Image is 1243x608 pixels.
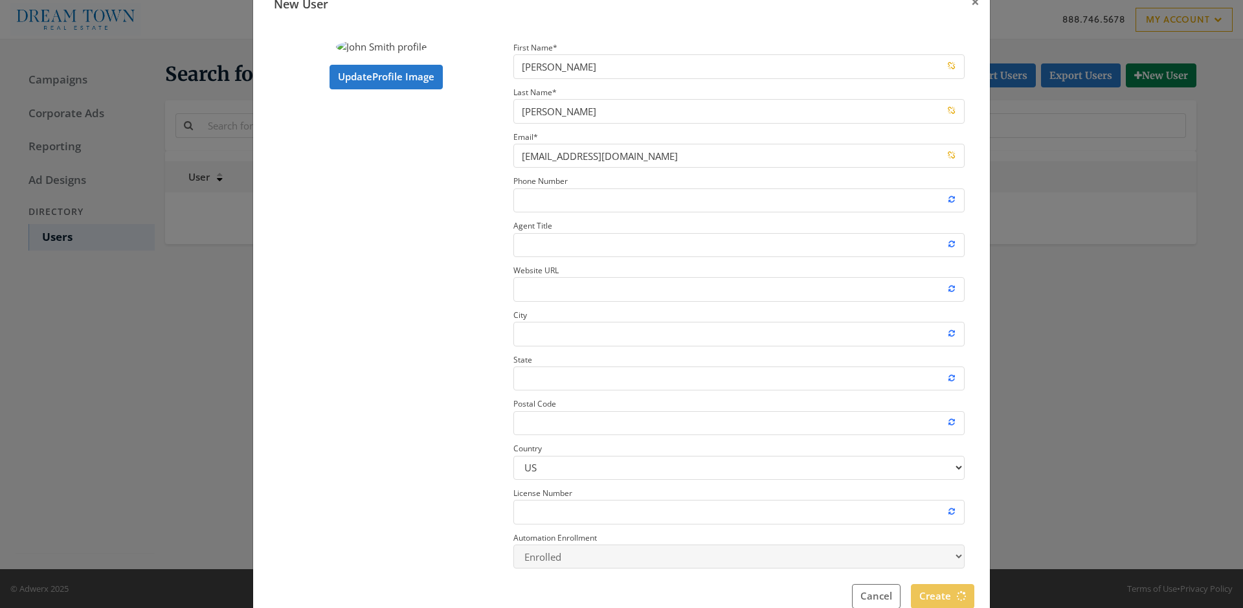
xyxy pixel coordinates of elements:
[513,310,527,321] small: City
[513,411,965,435] input: Postal Code
[513,175,568,186] small: Phone Number
[513,545,965,569] select: Automation Enrollment
[513,500,965,524] input: License Number
[513,54,965,78] input: First Name*
[911,584,974,608] button: Create
[336,39,427,54] img: John Smith profile
[513,99,965,123] input: Last Name*
[513,398,556,409] small: Postal Code
[513,366,965,390] input: State
[330,65,443,89] label: Update Profile Image
[513,488,572,499] small: License Number
[513,144,965,168] input: Email*
[513,131,538,142] small: Email *
[513,532,597,543] small: Automation Enrollment
[513,456,965,480] select: Country
[513,188,965,212] input: Phone Number
[513,277,965,301] input: Website URL
[513,233,965,257] input: Agent Title
[513,220,552,231] small: Agent Title
[513,265,559,276] small: Website URL
[513,87,557,98] small: Last Name *
[513,322,965,346] input: City
[513,42,557,53] small: First Name *
[513,354,532,365] small: State
[852,584,901,608] button: Cancel
[513,443,542,454] small: Country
